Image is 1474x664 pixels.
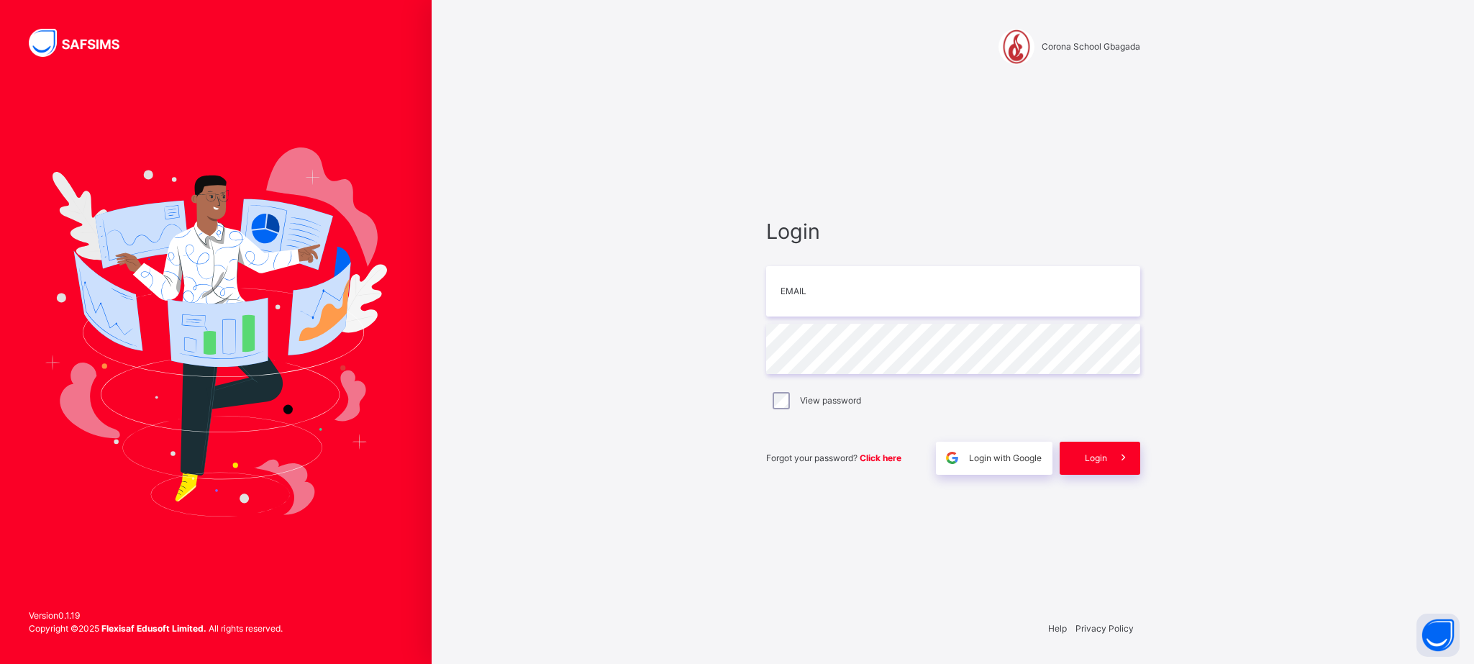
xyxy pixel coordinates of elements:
[29,623,283,634] span: Copyright © 2025 All rights reserved.
[1075,623,1134,634] a: Privacy Policy
[1042,40,1140,53] span: Corona School Gbagada
[101,623,206,634] strong: Flexisaf Edusoft Limited.
[45,147,387,516] img: Hero Image
[766,216,1140,247] span: Login
[1048,623,1067,634] a: Help
[800,394,861,407] label: View password
[944,450,960,466] img: google.396cfc9801f0270233282035f929180a.svg
[1416,614,1460,657] button: Open asap
[29,29,137,57] img: SAFSIMS Logo
[766,452,901,463] span: Forgot your password?
[29,609,283,622] span: Version 0.1.19
[1085,452,1107,465] span: Login
[860,452,901,463] a: Click here
[969,452,1042,465] span: Login with Google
